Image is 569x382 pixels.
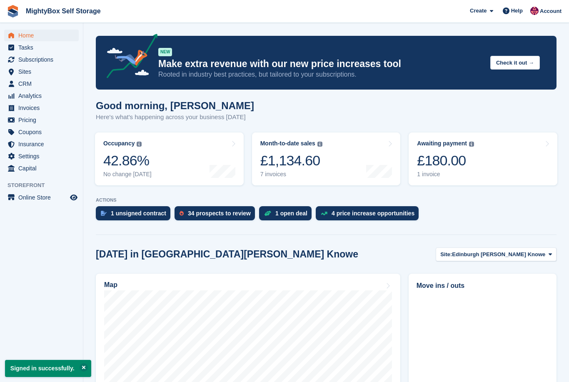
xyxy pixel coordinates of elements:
span: CRM [18,78,68,90]
img: stora-icon-8386f47178a22dfd0bd8f6a31ec36ba5ce8667c1dd55bd0f319d3a0aa187defe.svg [7,5,19,17]
a: menu [4,54,79,65]
span: Subscriptions [18,54,68,65]
span: Storefront [7,181,83,190]
a: menu [4,42,79,53]
a: menu [4,78,79,90]
h2: Map [104,281,117,289]
a: menu [4,30,79,41]
img: icon-info-grey-7440780725fd019a000dd9b08b2336e03edf1995a4989e88bcd33f0948082b44.svg [137,142,142,147]
span: Sites [18,66,68,77]
span: Help [511,7,523,15]
div: 34 prospects to review [188,210,251,217]
span: Pricing [18,114,68,126]
div: 1 invoice [417,171,474,178]
div: 1 unsigned contract [111,210,166,217]
div: NEW [158,48,172,56]
img: icon-info-grey-7440780725fd019a000dd9b08b2336e03edf1995a4989e88bcd33f0948082b44.svg [469,142,474,147]
a: Month-to-date sales £1,134.60 7 invoices [252,132,401,185]
a: menu [4,150,79,162]
img: price-adjustments-announcement-icon-8257ccfd72463d97f412b2fc003d46551f7dbcb40ab6d574587a9cd5c0d94... [100,34,158,81]
div: Awaiting payment [417,140,467,147]
a: Preview store [69,192,79,202]
a: 1 unsigned contract [96,206,175,225]
div: £180.00 [417,152,474,169]
p: Here's what's happening across your business [DATE] [96,112,254,122]
span: Insurance [18,138,68,150]
div: 1 open deal [275,210,307,217]
a: Awaiting payment £180.00 1 invoice [409,132,557,185]
span: Analytics [18,90,68,102]
div: 7 invoices [260,171,322,178]
a: menu [4,192,79,203]
span: Tasks [18,42,68,53]
a: Occupancy 42.86% No change [DATE] [95,132,244,185]
span: Site: [440,250,452,259]
span: Online Store [18,192,68,203]
p: Signed in successfully. [5,360,91,377]
a: menu [4,66,79,77]
a: menu [4,102,79,114]
a: 4 price increase opportunities [316,206,423,225]
button: Check it out → [490,56,540,70]
h1: Good morning, [PERSON_NAME] [96,100,254,111]
button: Site: Edinburgh [PERSON_NAME] Knowe [436,247,557,261]
a: menu [4,114,79,126]
span: Capital [18,162,68,174]
p: Make extra revenue with our new price increases tool [158,58,484,70]
div: Month-to-date sales [260,140,315,147]
a: menu [4,90,79,102]
a: menu [4,138,79,150]
div: Occupancy [103,140,135,147]
span: Account [540,7,562,15]
a: 34 prospects to review [175,206,259,225]
span: Coupons [18,126,68,138]
div: 4 price increase opportunities [332,210,414,217]
h2: Move ins / outs [417,281,549,291]
img: price_increase_opportunities-93ffe204e8149a01c8c9dc8f82e8f89637d9d84a8eef4429ea346261dce0b2c0.svg [321,212,327,215]
img: deal-1b604bf984904fb50ccaf53a9ad4b4a5d6e5aea283cecdc64d6e3604feb123c2.svg [264,210,271,216]
p: ACTIONS [96,197,557,203]
div: 42.86% [103,152,152,169]
div: No change [DATE] [103,171,152,178]
span: Edinburgh [PERSON_NAME] Knowe [452,250,545,259]
span: Invoices [18,102,68,114]
a: 1 open deal [259,206,316,225]
a: menu [4,126,79,138]
span: Settings [18,150,68,162]
img: David Whitmey [530,7,539,15]
span: Home [18,30,68,41]
a: MightyBox Self Storage [22,4,104,18]
h2: [DATE] in [GEOGRAPHIC_DATA][PERSON_NAME] Knowe [96,249,358,260]
span: Create [470,7,487,15]
div: £1,134.60 [260,152,322,169]
img: icon-info-grey-7440780725fd019a000dd9b08b2336e03edf1995a4989e88bcd33f0948082b44.svg [317,142,322,147]
a: menu [4,162,79,174]
img: prospect-51fa495bee0391a8d652442698ab0144808aea92771e9ea1ae160a38d050c398.svg [180,211,184,216]
img: contract_signature_icon-13c848040528278c33f63329250d36e43548de30e8caae1d1a13099fd9432cc5.svg [101,211,107,216]
p: Rooted in industry best practices, but tailored to your subscriptions. [158,70,484,79]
